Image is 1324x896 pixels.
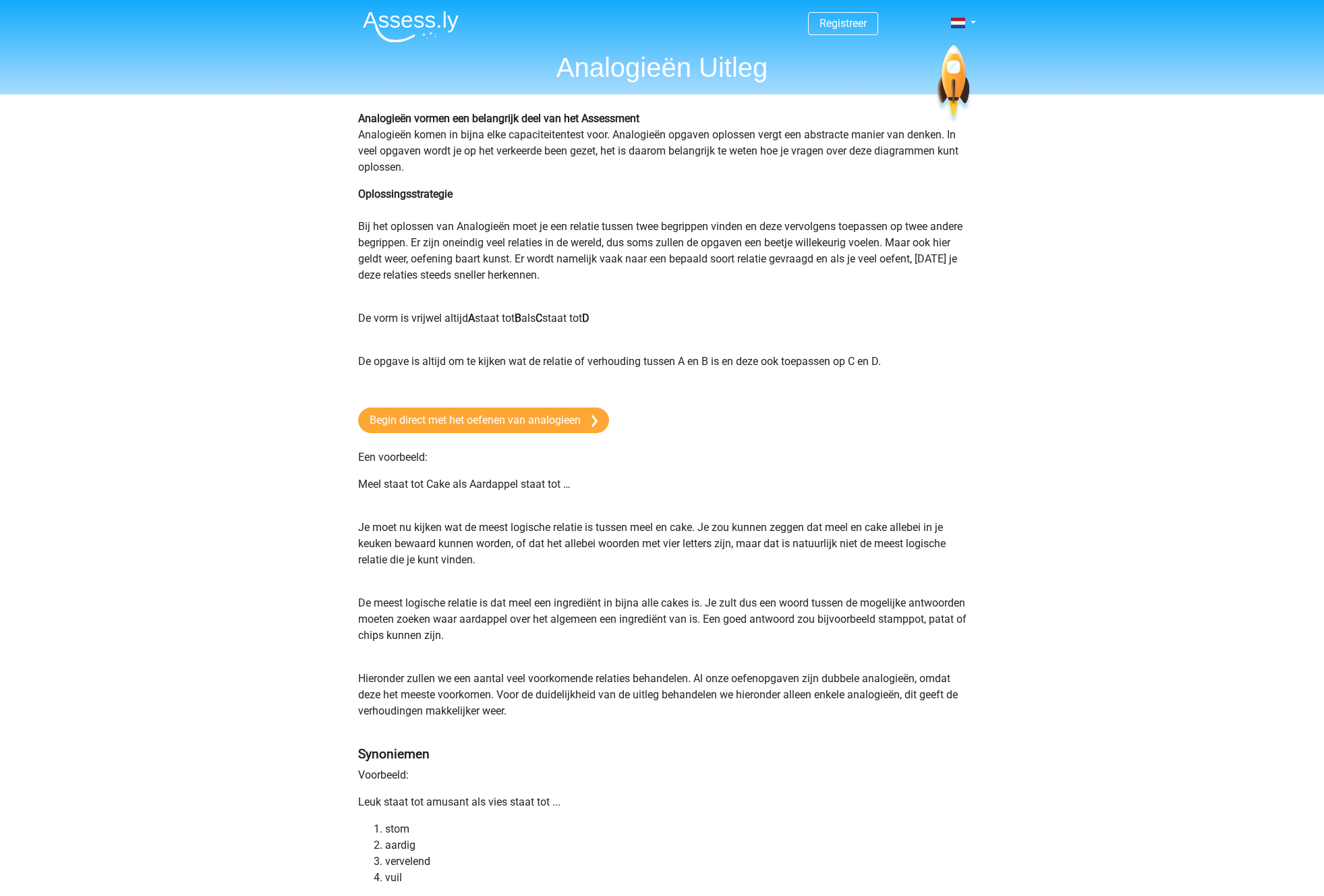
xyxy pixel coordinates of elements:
[358,354,967,386] p: De opgave is altijd om te kijken wat de relatie of verhouding tussen A en B is en deze ook toepas...
[358,476,967,509] p: Meel staat tot Cake als Aardappel staat tot …
[935,45,972,124] img: spaceship.7d73109d6933.svg
[468,312,475,325] b: A
[385,821,967,837] li: stom
[358,186,967,300] p: Bij het oplossen van Analogieën moet je een relatie tussen twee begrippen vinden en deze vervolge...
[363,11,459,43] img: Assessly
[515,312,521,325] b: B
[592,415,598,427] img: arrow-right.e5bd35279c78.svg
[358,112,639,125] b: Analogieën vormen een belangrijk deel van het Assessment
[536,312,542,325] b: C
[352,51,973,84] h1: Analogieën Uitleg
[358,188,453,200] b: Oplossingsstrategie
[385,853,967,870] li: vervelend
[358,310,967,343] p: De vorm is vrijwel altijd staat tot als staat tot
[358,671,967,735] p: Hieronder zullen we een aantal veel voorkomende relaties behandelen. Al onze oefenopgaven zijn du...
[358,520,967,584] p: Je moet nu kijken wat de meest logische relatie is tussen meel en cake. Je zou kunnen zeggen dat ...
[358,794,967,810] p: Leuk staat tot amusant als vies staat tot ...
[385,870,967,886] li: vuil
[358,408,609,433] a: Begin direct met het oefenen van analogieen
[358,595,967,660] p: De meest logische relatie is dat meel een ingrediënt in bijna alle cakes is. Je zult dus een woor...
[358,111,967,175] p: Analogieën komen in bijna elke capaciteitentest voor. Analogieën opgaven oplossen vergt een abstr...
[358,746,430,762] b: Synoniemen
[358,767,967,783] p: Voorbeeld:
[385,837,967,853] li: aardig
[358,449,967,466] p: Een voorbeeld:
[819,17,867,30] a: Registreer
[582,312,589,325] b: D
